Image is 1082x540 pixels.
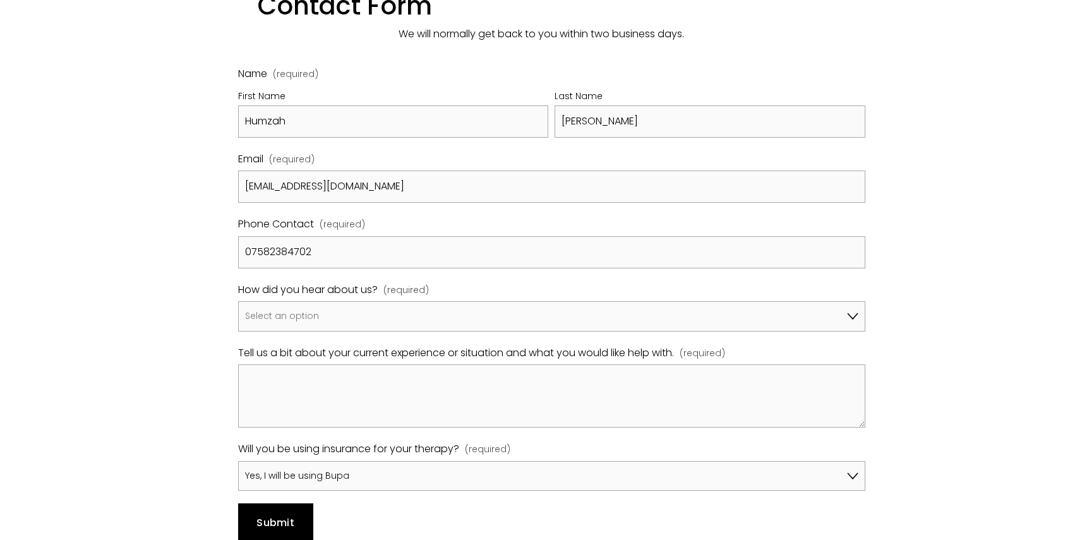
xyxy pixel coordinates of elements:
[383,282,429,298] span: (required)
[238,461,865,491] select: Will you be using insurance for your therapy?
[269,152,315,167] span: (required)
[465,441,510,457] span: (required)
[256,515,294,530] span: Submit
[555,88,865,105] div: Last Name
[238,301,865,331] select: How did you hear about us?
[160,25,923,44] p: We will normally get back to you within two business days.
[238,440,459,459] span: Will you be using insurance for your therapy?
[238,215,314,234] span: Phone Contact
[680,345,725,361] span: (required)
[238,344,674,363] span: Tell us a bit about your current experience or situation and what you would like help with.
[273,70,318,79] span: (required)
[238,281,378,299] span: How did you hear about us?
[320,217,365,232] span: (required)
[238,88,549,105] div: First Name
[238,65,267,83] span: Name
[238,150,263,169] span: Email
